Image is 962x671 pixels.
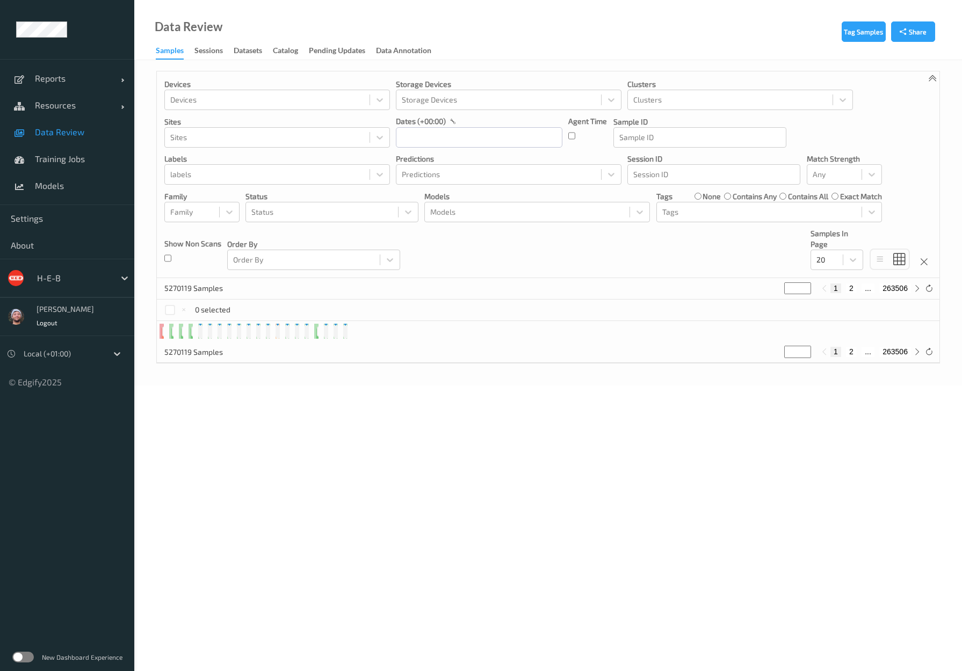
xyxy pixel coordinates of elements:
p: Samples In Page [811,228,863,250]
p: Show Non Scans [164,238,221,249]
label: contains all [788,191,828,202]
p: Sample ID [613,116,786,127]
p: Devices [164,79,390,90]
button: Tag Samples [842,21,886,42]
p: 0 selected [195,304,230,315]
button: Share [891,21,935,42]
div: Datasets [234,45,262,59]
p: Storage Devices [396,79,621,90]
a: Catalog [273,43,309,59]
p: 5270119 Samples [164,347,245,358]
label: none [703,191,721,202]
label: exact match [840,191,882,202]
button: 263506 [879,347,911,356]
button: ... [862,347,874,356]
a: Samples [156,43,194,60]
label: contains any [733,191,777,202]
div: Sessions [194,45,223,59]
button: 263506 [879,283,911,293]
p: Order By [227,239,400,250]
a: Data Annotation [376,43,442,59]
p: Family [164,191,240,202]
div: Data Annotation [376,45,431,59]
button: 1 [830,283,841,293]
button: 2 [846,283,857,293]
a: Pending Updates [309,43,376,59]
p: Clusters [627,79,853,90]
a: Sessions [194,43,234,59]
p: Agent Time [568,116,607,127]
p: Match Strength [807,154,882,164]
p: Tags [656,191,672,202]
div: Catalog [273,45,298,59]
p: Session ID [627,154,800,164]
button: 1 [830,347,841,356]
p: dates (+00:00) [396,116,446,127]
p: Status [245,191,418,202]
p: Sites [164,116,390,127]
div: Samples [156,45,184,60]
a: Datasets [234,43,273,59]
p: Models [424,191,650,202]
p: Predictions [396,154,621,164]
button: ... [862,283,874,293]
p: 5270119 Samples [164,283,245,294]
div: Data Review [155,21,222,32]
button: 2 [846,347,857,356]
div: Pending Updates [309,45,365,59]
p: labels [164,154,390,164]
